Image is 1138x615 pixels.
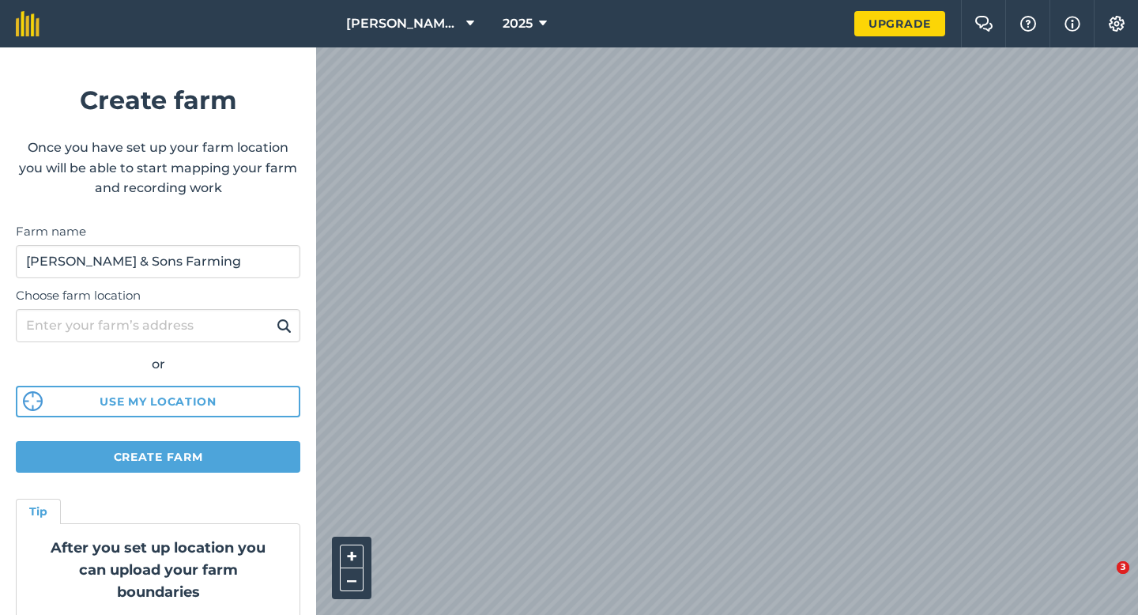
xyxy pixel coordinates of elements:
img: fieldmargin Logo [16,11,40,36]
p: Once you have set up your farm location you will be able to start mapping your farm and recording... [16,138,300,198]
img: svg%3e [23,391,43,411]
span: 3 [1117,561,1129,574]
label: Choose farm location [16,286,300,305]
button: + [340,545,364,568]
h4: Tip [29,503,47,520]
input: Farm name [16,245,300,278]
div: or [16,354,300,375]
img: svg+xml;base64,PHN2ZyB4bWxucz0iaHR0cDovL3d3dy53My5vcmcvMjAwMC9zdmciIHdpZHRoPSIxOSIgaGVpZ2h0PSIyNC... [277,316,292,335]
span: 2025 [503,14,533,33]
strong: After you set up location you can upload your farm boundaries [51,539,266,601]
img: svg+xml;base64,PHN2ZyB4bWxucz0iaHR0cDovL3d3dy53My5vcmcvMjAwMC9zdmciIHdpZHRoPSIxNyIgaGVpZ2h0PSIxNy... [1065,14,1080,33]
img: Two speech bubbles overlapping with the left bubble in the forefront [974,16,993,32]
button: Create farm [16,441,300,473]
button: Use my location [16,386,300,417]
h1: Create farm [16,80,300,120]
input: Enter your farm’s address [16,309,300,342]
img: A question mark icon [1019,16,1038,32]
span: [PERSON_NAME] & Sons [346,14,460,33]
a: Upgrade [854,11,945,36]
button: – [340,568,364,591]
label: Farm name [16,222,300,241]
img: A cog icon [1107,16,1126,32]
iframe: Intercom live chat [1084,561,1122,599]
